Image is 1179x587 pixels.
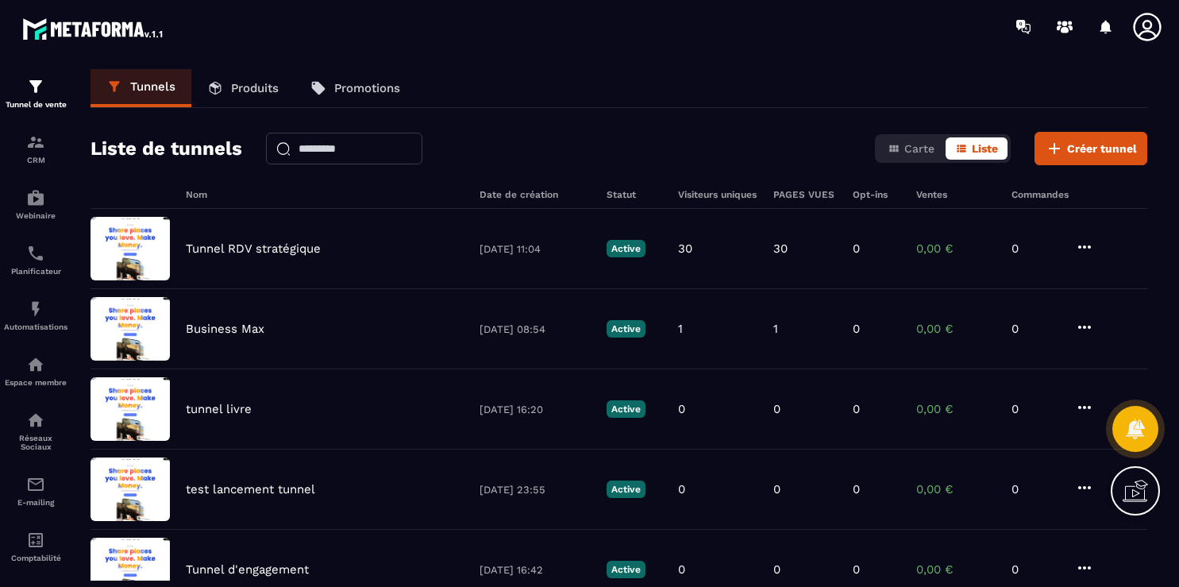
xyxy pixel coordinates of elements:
img: image [91,217,170,280]
p: 0 [678,402,685,416]
p: 30 [773,241,788,256]
p: Active [607,481,645,498]
p: 0 [773,482,780,496]
p: 0,00 € [916,322,996,336]
img: formation [26,133,45,152]
a: formationformationCRM [4,121,67,176]
button: Liste [946,137,1008,160]
p: Automatisations [4,322,67,331]
p: 0 [1011,482,1059,496]
img: formation [26,77,45,96]
span: Carte [904,142,934,155]
p: Active [607,400,645,418]
p: Tunnel de vente [4,100,67,109]
p: Active [607,320,645,338]
h6: Nom [186,189,464,200]
p: 0 [853,562,860,577]
p: 0 [853,402,860,416]
p: 1 [678,322,683,336]
span: Liste [972,142,998,155]
p: Active [607,240,645,257]
p: Webinaire [4,211,67,220]
h6: Visiteurs uniques [678,189,757,200]
a: accountantaccountantComptabilité [4,519,67,574]
a: Promotions [295,69,416,107]
p: 0,00 € [916,562,996,577]
img: automations [26,355,45,374]
a: Tunnels [91,69,191,107]
p: 0 [853,482,860,496]
p: Tunnels [130,79,175,94]
p: CRM [4,156,67,164]
p: Planificateur [4,267,67,276]
a: automationsautomationsAutomatisations [4,288,67,343]
p: test lancement tunnel [186,482,315,496]
p: 0,00 € [916,482,996,496]
p: Produits [231,81,279,95]
p: 0 [773,562,780,577]
img: automations [26,188,45,207]
a: social-networksocial-networkRéseaux Sociaux [4,399,67,463]
a: emailemailE-mailing [4,463,67,519]
p: 0 [678,482,685,496]
img: email [26,475,45,494]
h6: Opt-ins [853,189,900,200]
a: automationsautomationsEspace membre [4,343,67,399]
p: 0,00 € [916,241,996,256]
p: [DATE] 11:04 [480,243,591,255]
h6: PAGES VUES [773,189,837,200]
p: Active [607,561,645,578]
a: Produits [191,69,295,107]
p: 0 [773,402,780,416]
p: [DATE] 08:54 [480,323,591,335]
p: [DATE] 16:42 [480,564,591,576]
h2: Liste de tunnels [91,133,242,164]
h6: Ventes [916,189,996,200]
p: 0 [1011,402,1059,416]
img: image [91,458,170,521]
p: 0 [678,562,685,577]
p: 1 [773,322,778,336]
img: accountant [26,531,45,550]
img: automations [26,299,45,319]
span: Créer tunnel [1067,141,1137,156]
img: image [91,377,170,441]
p: 0 [1011,241,1059,256]
a: schedulerschedulerPlanificateur [4,232,67,288]
h6: Commandes [1011,189,1069,200]
p: Tunnel RDV stratégique [186,241,321,256]
p: Espace membre [4,378,67,387]
p: [DATE] 23:55 [480,484,591,496]
img: image [91,297,170,361]
p: Tunnel d'engagement [186,562,309,577]
p: tunnel livre [186,402,252,416]
h6: Date de création [480,189,591,200]
p: 0 [853,322,860,336]
p: 0 [1011,562,1059,577]
p: 0,00 € [916,402,996,416]
p: Réseaux Sociaux [4,434,67,451]
img: social-network [26,411,45,430]
p: Promotions [334,81,400,95]
button: Créer tunnel [1035,132,1147,165]
img: logo [22,14,165,43]
p: Business Max [186,322,264,336]
p: 30 [678,241,692,256]
p: [DATE] 16:20 [480,404,591,415]
img: scheduler [26,244,45,263]
p: 0 [853,241,860,256]
p: E-mailing [4,498,67,507]
a: formationformationTunnel de vente [4,65,67,121]
p: 0 [1011,322,1059,336]
p: Comptabilité [4,554,67,562]
a: automationsautomationsWebinaire [4,176,67,232]
button: Carte [878,137,944,160]
h6: Statut [607,189,662,200]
